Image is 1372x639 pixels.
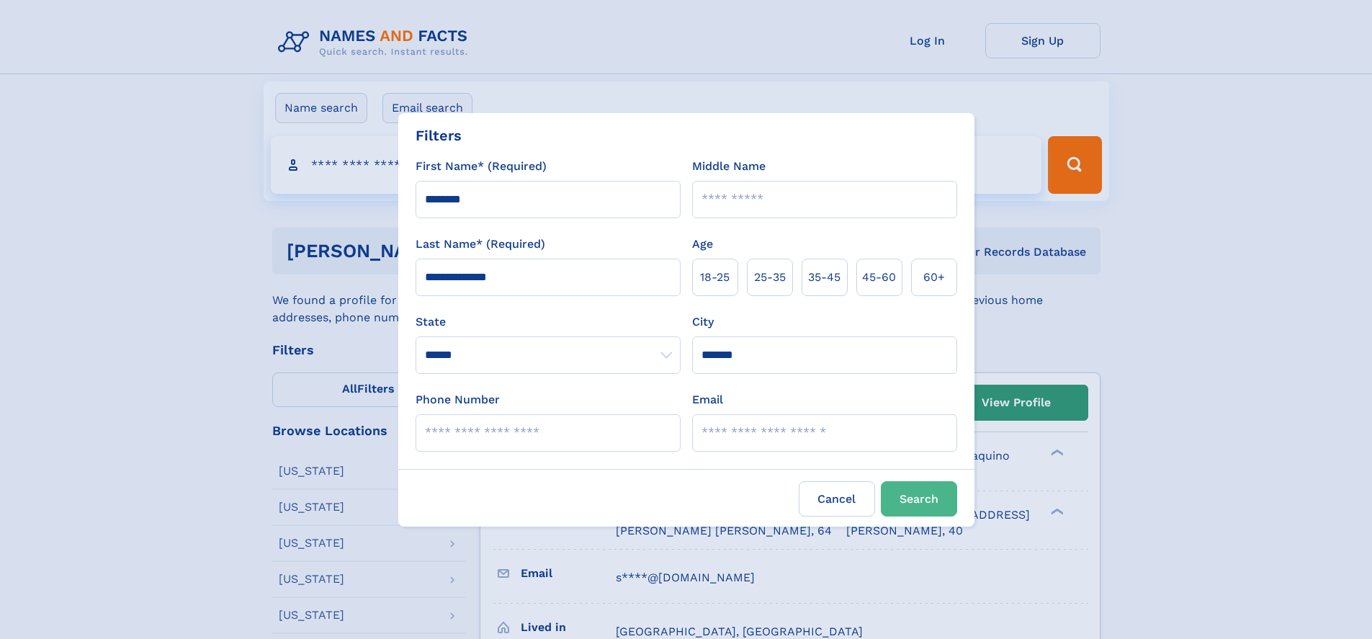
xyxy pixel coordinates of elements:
[862,269,896,286] span: 45‑60
[692,236,713,253] label: Age
[881,481,957,517] button: Search
[416,313,681,331] label: State
[416,125,462,146] div: Filters
[808,269,840,286] span: 35‑45
[416,391,500,408] label: Phone Number
[416,158,547,175] label: First Name* (Required)
[799,481,875,517] label: Cancel
[923,269,945,286] span: 60+
[692,391,723,408] label: Email
[692,313,714,331] label: City
[692,158,766,175] label: Middle Name
[416,236,545,253] label: Last Name* (Required)
[754,269,786,286] span: 25‑35
[700,269,730,286] span: 18‑25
